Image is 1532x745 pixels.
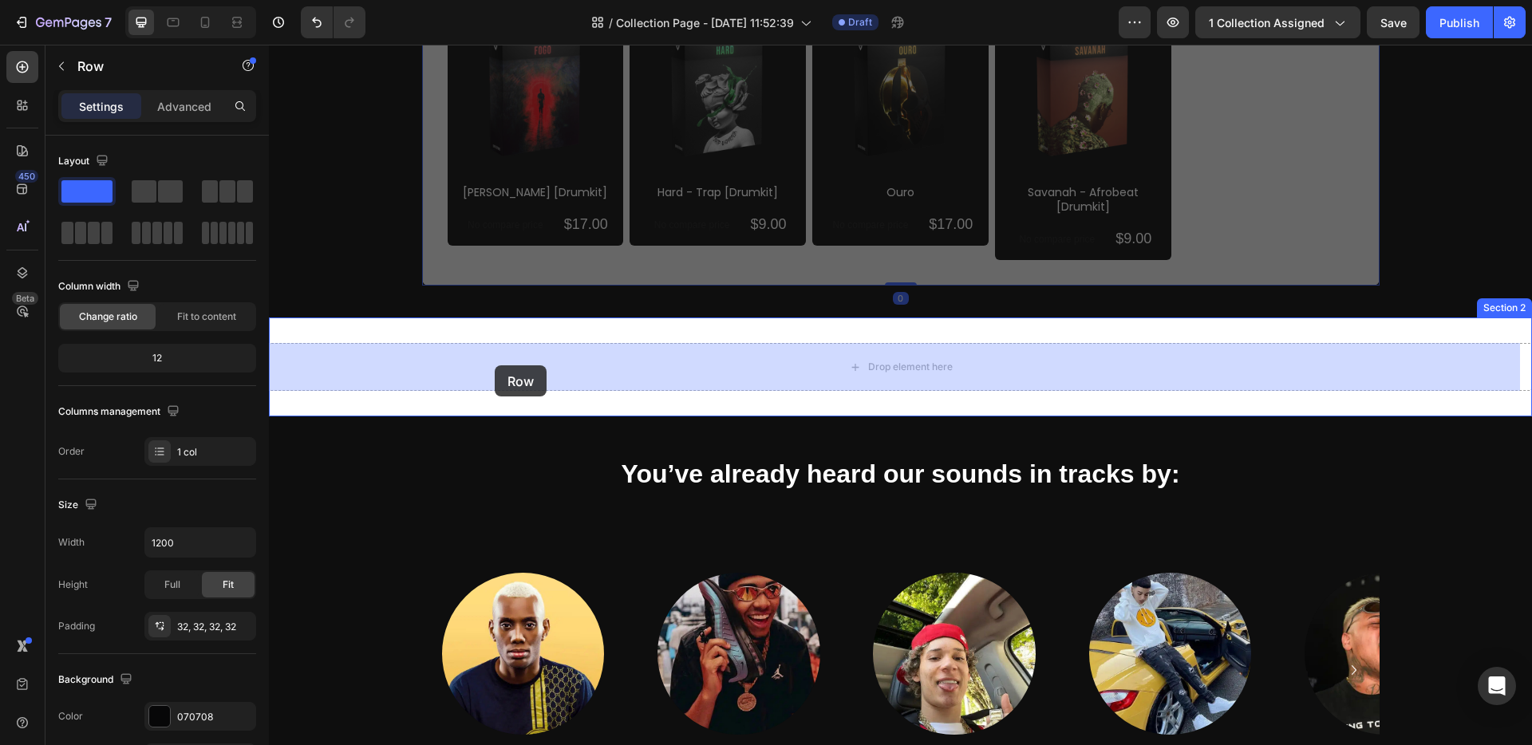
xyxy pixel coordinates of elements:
span: Collection Page - [DATE] 11:52:39 [616,14,794,31]
span: Save [1380,16,1407,30]
div: Column width [58,276,143,298]
div: Layout [58,151,112,172]
div: Size [58,495,101,516]
p: 7 [105,13,112,32]
span: Change ratio [79,309,137,324]
div: Background [58,669,136,691]
div: Padding [58,619,95,633]
span: Fit [223,577,234,592]
button: 7 [6,6,119,38]
p: Settings [79,98,124,115]
span: Full [164,577,180,592]
button: Publish [1426,6,1493,38]
div: 1 col [177,445,252,459]
div: Beta [12,292,38,305]
span: Fit to content [177,309,236,324]
div: 12 [61,347,253,369]
div: Order [58,444,85,459]
span: / [609,14,613,31]
div: Width [58,535,85,550]
p: Row [77,57,213,76]
div: 070708 [177,710,252,724]
iframe: Design area [269,45,1532,745]
p: Advanced [157,98,211,115]
div: Color [58,709,83,723]
button: 1 collection assigned [1195,6,1360,38]
div: 32, 32, 32, 32 [177,620,252,634]
div: Columns management [58,401,183,423]
div: Publish [1439,14,1479,31]
input: Auto [145,528,255,557]
span: 1 collection assigned [1209,14,1325,31]
div: Open Intercom Messenger [1478,667,1516,705]
div: Height [58,577,88,592]
span: Draft [848,15,872,30]
div: 450 [15,170,38,183]
button: Save [1367,6,1419,38]
div: Undo/Redo [301,6,365,38]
